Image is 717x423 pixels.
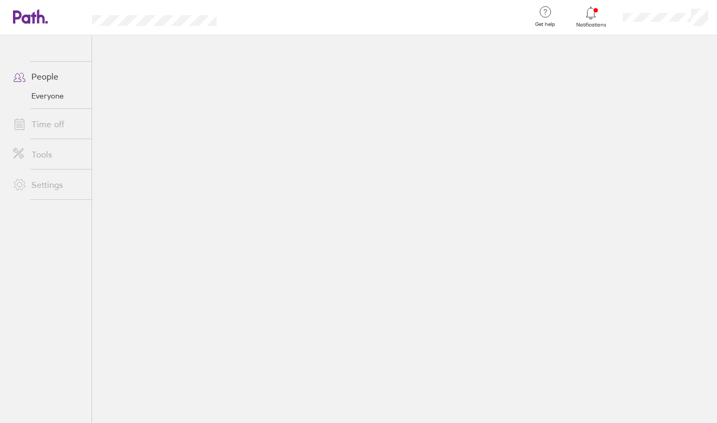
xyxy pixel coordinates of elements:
a: Settings [4,174,92,196]
span: Notifications [573,22,609,28]
a: Everyone [4,87,92,105]
a: Notifications [573,5,609,28]
a: People [4,66,92,87]
a: Tools [4,144,92,165]
span: Get help [527,21,563,28]
a: Time off [4,113,92,135]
